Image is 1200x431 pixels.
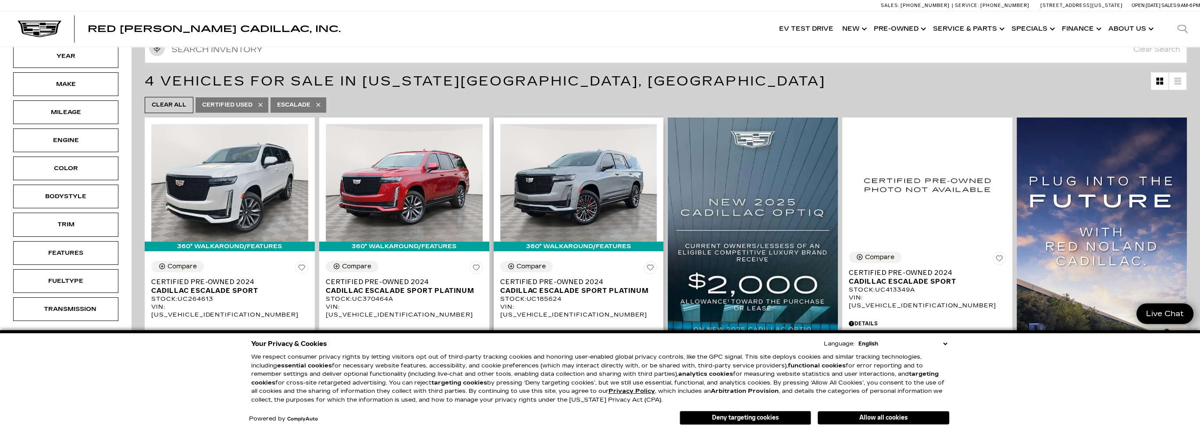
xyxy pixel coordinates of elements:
[13,157,118,180] div: ColorColor
[151,278,308,295] a: Certified Pre-Owned 2024Cadillac Escalade Sport
[326,124,483,242] img: 2024 Cadillac Escalade Sport Platinum
[151,261,204,272] button: Compare Vehicle
[13,100,118,124] div: MileageMileage
[609,388,655,395] u: Privacy Policy
[44,51,88,61] div: Year
[326,329,483,337] div: Pricing Details - Certified Pre-Owned 2024 Cadillac Escalade Sport Platinum
[500,124,657,242] img: 2024 Cadillac Escalade Sport Platinum
[287,417,318,422] a: ComplyAuto
[44,304,88,314] div: Transmission
[251,370,939,386] strong: targeting cookies
[251,353,949,404] p: We respect consumer privacy rights by letting visitors opt out of third-party tracking cookies an...
[151,295,308,303] div: Stock : UC264613
[500,278,651,286] span: Certified Pre-Owned 2024
[494,242,664,251] div: 360° WalkAround/Features
[500,295,657,303] div: Stock : UC185624
[952,3,1032,8] a: Service: [PHONE_NUMBER]
[849,268,1006,286] a: Certified Pre-Owned 2024Cadillac Escalade Sport
[13,128,118,152] div: EngineEngine
[881,3,952,8] a: Sales: [PHONE_NUMBER]
[881,3,899,8] span: Sales:
[1132,3,1161,8] span: Open [DATE]
[500,329,657,337] div: Pricing Details - Certified Pre-Owned 2024 Cadillac Escalade Sport Platinum
[277,100,310,110] span: Escalade
[326,303,483,319] div: VIN: [US_VEHICLE_IDENTIFICATION_NUMBER]
[44,276,88,286] div: Fueltype
[13,185,118,208] div: BodystyleBodystyle
[167,263,197,271] div: Compare
[149,40,165,56] svg: Click to toggle on voice search
[326,295,483,303] div: Stock : UC370464A
[711,388,779,395] strong: Arbitration Provision
[865,253,894,261] div: Compare
[993,252,1006,268] button: Save Vehicle
[151,278,302,286] span: Certified Pre-Owned 2024
[431,379,487,386] strong: targeting cookies
[788,362,846,369] strong: functional cookies
[1161,3,1177,8] span: Sales:
[151,329,308,337] div: Pricing Details - Certified Pre-Owned 2024 Cadillac Escalade Sport
[1136,303,1193,324] a: Live Chat
[955,3,979,8] span: Service:
[500,303,657,319] div: VIN: [US_VEHICLE_IDENTIFICATION_NUMBER]
[856,339,949,348] select: Language Select
[13,241,118,265] div: FeaturesFeatures
[680,411,811,425] button: Deny targeting cookies
[44,192,88,201] div: Bodystyle
[849,294,1006,310] div: VIN: [US_VEHICLE_IDENTIFICATION_NUMBER]
[44,79,88,89] div: Make
[44,164,88,173] div: Color
[849,268,999,277] span: Certified Pre-Owned 2024
[13,72,118,96] div: MakeMake
[251,338,327,350] span: Your Privacy & Cookies
[470,261,483,278] button: Save Vehicle
[1104,11,1156,46] a: About Us
[838,11,869,46] a: New
[901,3,950,8] span: [PHONE_NUMBER]
[13,44,118,68] div: YearYear
[1142,309,1188,319] span: Live Chat
[775,11,838,46] a: EV Test Drive
[500,261,553,272] button: Compare Vehicle
[980,3,1029,8] span: [PHONE_NUMBER]
[151,124,308,242] img: 2024 Cadillac Escalade Sport
[644,261,657,278] button: Save Vehicle
[319,242,489,251] div: 360° WalkAround/Features
[152,100,186,110] span: Clear All
[849,124,1006,245] img: 2024 Cadillac Escalade Sport
[869,11,929,46] a: Pre-Owned
[326,261,378,272] button: Compare Vehicle
[151,303,308,319] div: VIN: [US_VEHICLE_IDENTIFICATION_NUMBER]
[849,252,901,263] button: Compare Vehicle
[678,370,733,378] strong: analytics cookies
[849,286,1006,294] div: Stock : UC413349A
[1040,3,1123,8] a: [STREET_ADDRESS][US_STATE]
[326,278,476,286] span: Certified Pre-Owned 2024
[249,416,318,422] div: Powered by
[1177,3,1200,8] span: 9 AM-6 PM
[88,25,341,33] a: Red [PERSON_NAME] Cadillac, Inc.
[145,36,1187,63] input: Search Inventory
[849,320,1006,328] div: Pricing Details - Certified Pre-Owned 2024 Cadillac Escalade Sport
[277,362,332,369] strong: essential cookies
[516,263,546,271] div: Compare
[500,286,651,295] span: Cadillac Escalade Sport Platinum
[202,100,253,110] span: Certified Used
[326,278,483,295] a: Certified Pre-Owned 2024Cadillac Escalade Sport Platinum
[13,269,118,293] div: FueltypeFueltype
[1165,11,1200,46] div: Search
[151,286,302,295] span: Cadillac Escalade Sport
[1007,11,1058,46] a: Specials
[145,242,315,251] div: 360° WalkAround/Features
[342,263,371,271] div: Compare
[295,261,308,278] button: Save Vehicle
[929,11,1007,46] a: Service & Parts
[500,278,657,295] a: Certified Pre-Owned 2024Cadillac Escalade Sport Platinum
[44,220,88,229] div: Trim
[1058,11,1104,46] a: Finance
[849,277,999,286] span: Cadillac Escalade Sport
[18,21,61,37] img: Cadillac Dark Logo with Cadillac White Text
[88,24,341,34] span: Red [PERSON_NAME] Cadillac, Inc.
[13,213,118,236] div: TrimTrim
